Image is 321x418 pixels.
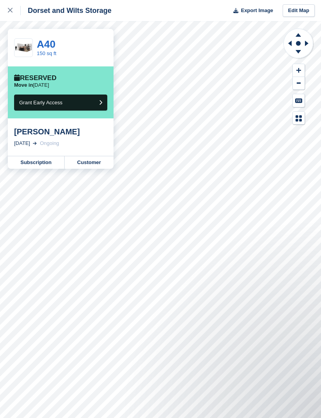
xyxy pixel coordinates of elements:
div: Reserved [14,74,56,82]
button: Grant Early Access [14,95,107,111]
img: 150-sqft-unit.jpg [14,41,32,55]
span: Export Image [241,7,273,14]
a: Customer [65,156,114,169]
button: Zoom Out [293,77,305,90]
button: Keyboard Shortcuts [293,94,305,107]
button: Zoom In [293,64,305,77]
a: Subscription [8,156,65,169]
span: Move in [14,82,33,88]
span: Grant Early Access [19,100,63,105]
button: Map Legend [293,112,305,125]
img: arrow-right-light-icn-cde0832a797a2874e46488d9cf13f60e5c3a73dbe684e267c42b8395dfbc2abf.svg [33,142,37,145]
div: [DATE] [14,139,30,147]
div: Ongoing [40,139,59,147]
div: [PERSON_NAME] [14,127,107,136]
div: Dorset and Wilts Storage [21,6,112,15]
button: Export Image [229,4,273,17]
a: Edit Map [283,4,315,17]
a: 150 sq ft [37,50,56,56]
p: [DATE] [14,82,49,88]
a: A40 [37,38,56,50]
